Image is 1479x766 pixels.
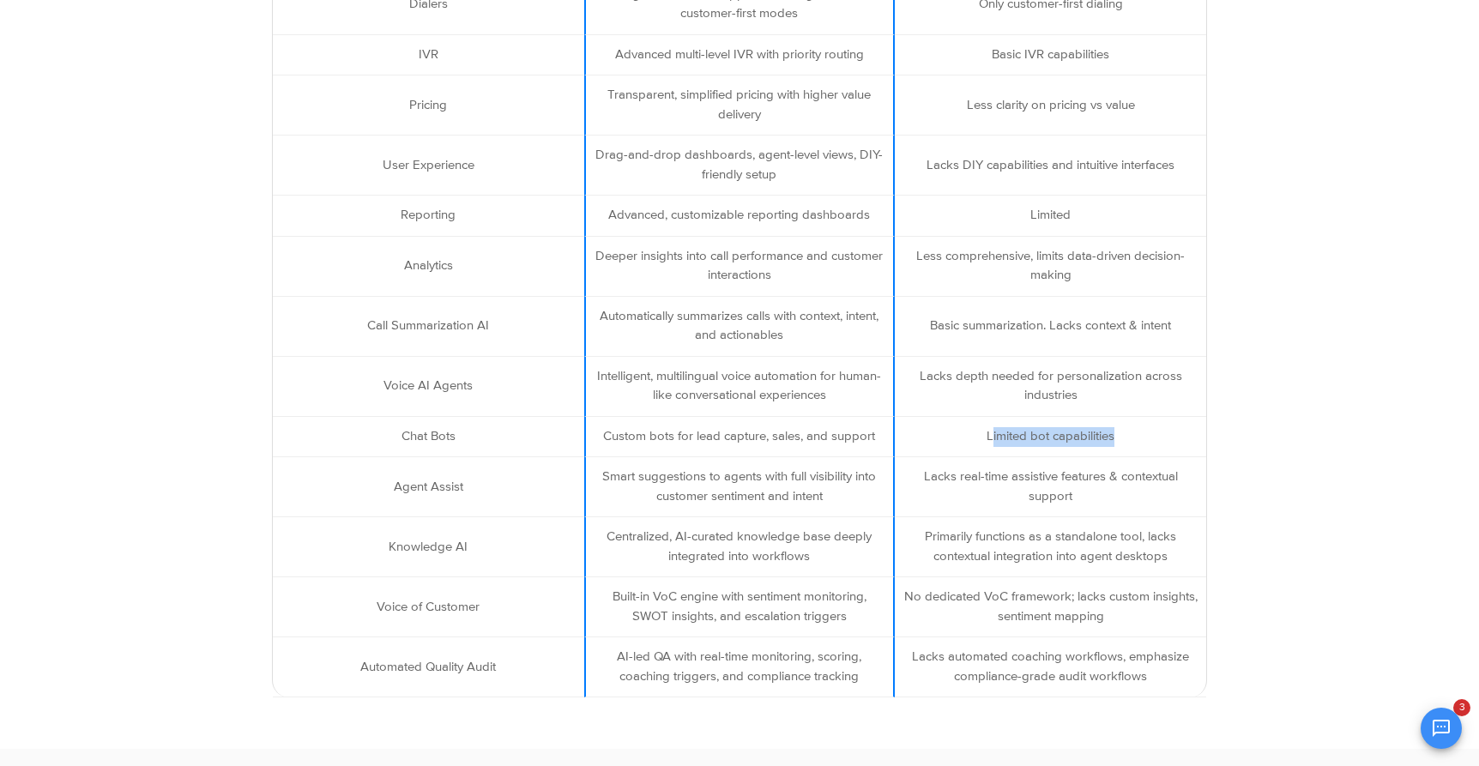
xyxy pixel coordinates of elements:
[584,196,896,237] td: Advanced, customizable reporting dashboards
[1421,708,1462,749] button: Open chat
[584,237,896,297] td: Deeper insights into call performance and customer interactions
[584,297,896,357] td: Automatically summarizes calls with context, intent, and actionables
[273,637,584,697] td: Automated Quality Audit
[895,297,1206,357] td: Basic summarization. Lacks context & intent
[273,196,584,237] td: Reporting
[895,417,1206,458] td: Limited bot capabilities
[584,637,896,697] td: AI-led QA with real-time monitoring, scoring, coaching triggers, and compliance tracking
[895,637,1206,697] td: Lacks automated coaching workflows, emphasize compliance-grade audit workflows
[584,577,896,637] td: Built-in VoC engine with sentiment monitoring, SWOT insights, and escalation triggers
[895,136,1206,196] td: Lacks DIY capabilities and intuitive interfaces
[273,357,584,417] td: Voice AI Agents
[895,357,1206,417] td: Lacks depth needed for personalization across industries
[273,237,584,297] td: Analytics
[1453,699,1470,716] span: 3
[895,457,1206,517] td: Lacks real-time assistive features & contextual support
[273,577,584,637] td: Voice of Customer
[584,417,896,458] td: Custom bots for lead capture, sales, and support
[895,577,1206,637] td: No dedicated VoC framework; lacks custom insights, sentiment mapping
[273,517,584,577] td: Knowledge AI
[584,517,896,577] td: Centralized, AI-curated knowledge base deeply integrated into workflows
[273,417,584,458] td: Chat Bots
[273,297,584,357] td: Call Summarization AI
[895,35,1206,76] td: Basic IVR capabilities
[273,35,584,76] td: IVR
[895,75,1206,136] td: Less clarity on pricing vs value
[273,457,584,517] td: Agent Assist
[273,136,584,196] td: User Experience
[273,75,584,136] td: Pricing
[895,517,1206,577] td: Primarily functions as a standalone tool, lacks contextual integration into agent desktops
[584,357,896,417] td: Intelligent, multilingual voice automation for human-like conversational experiences
[584,75,896,136] td: Transparent, simplified pricing with higher value delivery
[895,196,1206,237] td: Limited
[584,136,896,196] td: Drag-and-drop dashboards, agent-level views, DIY-friendly setup
[584,457,896,517] td: Smart suggestions to agents with full visibility into customer sentiment and intent
[895,237,1206,297] td: Less comprehensive, limits data-driven decision-making
[584,35,896,76] td: Advanced multi-level IVR with priority routing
